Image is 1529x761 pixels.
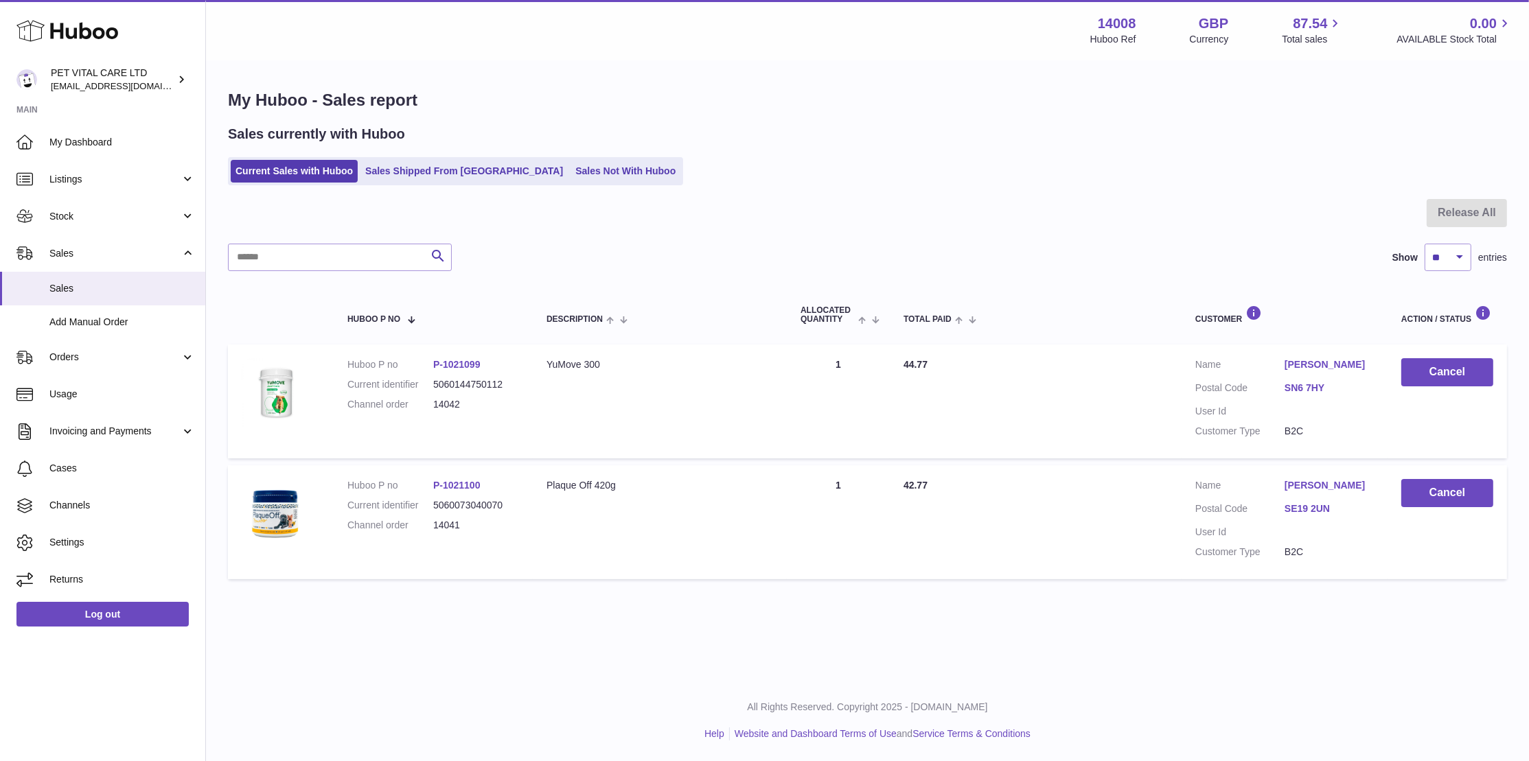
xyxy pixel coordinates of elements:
li: and [730,727,1031,740]
h1: My Huboo - Sales report [228,89,1507,111]
span: My Dashboard [49,136,195,149]
button: Cancel [1401,479,1493,507]
span: 42.77 [904,480,928,491]
span: ALLOCATED Quantity [801,306,855,324]
a: Website and Dashboard Terms of Use [735,728,897,739]
div: Huboo Ref [1090,33,1136,46]
a: P-1021100 [433,480,481,491]
span: Description [547,315,603,324]
span: Orders [49,351,181,364]
a: Service Terms & Conditions [912,728,1031,739]
a: SE19 2UN [1285,502,1374,515]
div: Plaque Off 420g [547,479,773,492]
span: Returns [49,573,195,586]
a: Sales Not With Huboo [571,160,680,183]
span: Settings [49,536,195,549]
dt: Channel order [347,519,433,532]
dd: 14041 [433,519,519,532]
dd: 5060073040070 [433,499,519,512]
dt: Name [1195,358,1285,375]
span: Usage [49,388,195,401]
span: 44.77 [904,359,928,370]
span: Channels [49,499,195,512]
p: All Rights Reserved. Copyright 2025 - [DOMAIN_NAME] [217,701,1518,714]
strong: 14008 [1098,14,1136,33]
h2: Sales currently with Huboo [228,125,405,143]
a: Sales Shipped From [GEOGRAPHIC_DATA] [360,160,568,183]
span: Stock [49,210,181,223]
span: AVAILABLE Stock Total [1396,33,1513,46]
dt: Channel order [347,398,433,411]
span: Sales [49,247,181,260]
span: 87.54 [1293,14,1327,33]
dt: Postal Code [1195,382,1285,398]
div: PET VITAL CARE LTD [51,67,174,93]
img: 1732006879.jpg [242,358,310,427]
a: SN6 7HY [1285,382,1374,395]
a: [PERSON_NAME] [1285,479,1374,492]
td: 1 [787,344,890,458]
dt: Huboo P no [347,358,433,371]
img: 1732007053.jpg [242,479,310,548]
dt: Huboo P no [347,479,433,492]
label: Show [1392,251,1418,264]
span: Total paid [904,315,952,324]
dt: Customer Type [1195,425,1285,438]
div: Customer [1195,305,1374,324]
td: 1 [787,465,890,579]
span: [EMAIL_ADDRESS][DOMAIN_NAME] [51,80,202,91]
dt: Current identifier [347,378,433,391]
span: 0.00 [1470,14,1497,33]
div: YuMove 300 [547,358,773,371]
a: [PERSON_NAME] [1285,358,1374,371]
a: P-1021099 [433,359,481,370]
strong: GBP [1199,14,1228,33]
span: Huboo P no [347,315,400,324]
dt: Name [1195,479,1285,495]
span: Sales [49,282,195,295]
div: Currency [1190,33,1229,46]
button: Cancel [1401,358,1493,386]
dt: Current identifier [347,499,433,512]
a: 87.54 Total sales [1282,14,1343,46]
a: Help [704,728,724,739]
div: Action / Status [1401,305,1493,324]
span: Invoicing and Payments [49,425,181,438]
dd: B2C [1285,546,1374,559]
a: Current Sales with Huboo [231,160,358,183]
dt: User Id [1195,405,1285,418]
dd: 14042 [433,398,519,411]
a: 0.00 AVAILABLE Stock Total [1396,14,1513,46]
img: petvitalcare@gmail.com [16,69,37,90]
span: Total sales [1282,33,1343,46]
dd: 5060144750112 [433,378,519,391]
span: Add Manual Order [49,316,195,329]
dd: B2C [1285,425,1374,438]
dt: Postal Code [1195,502,1285,519]
span: Listings [49,173,181,186]
dt: Customer Type [1195,546,1285,559]
span: entries [1478,251,1507,264]
a: Log out [16,602,189,627]
dt: User Id [1195,526,1285,539]
span: Cases [49,462,195,475]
